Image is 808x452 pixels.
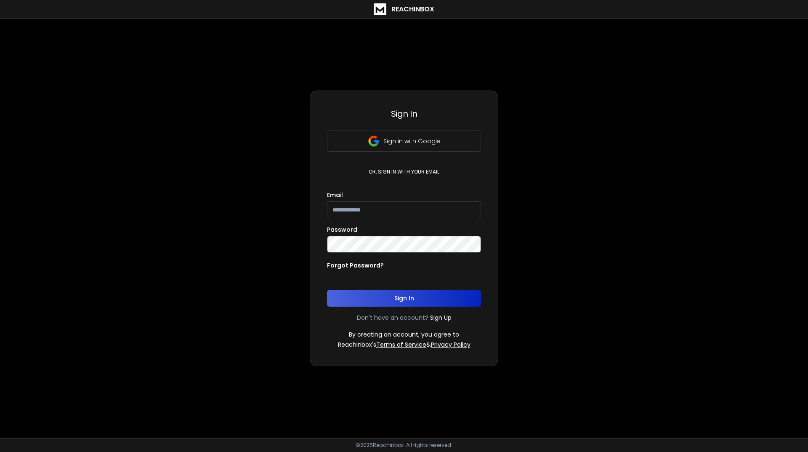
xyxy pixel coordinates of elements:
[374,3,386,15] img: logo
[349,330,459,339] p: By creating an account, you agree to
[327,192,343,198] label: Email
[391,4,434,14] h1: ReachInbox
[327,227,357,233] label: Password
[376,340,426,349] a: Terms of Service
[374,3,434,15] a: ReachInbox
[383,137,441,145] p: Sign in with Google
[365,168,443,175] p: or, sign in with your email
[431,340,470,349] a: Privacy Policy
[430,313,452,322] a: Sign Up
[327,290,481,307] button: Sign In
[327,131,481,152] button: Sign in with Google
[327,108,481,120] h3: Sign In
[327,261,384,270] p: Forgot Password?
[356,442,452,449] p: © 2025 Reachinbox. All rights reserved.
[338,340,470,349] p: ReachInbox's &
[357,313,428,322] p: Don't have an account?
